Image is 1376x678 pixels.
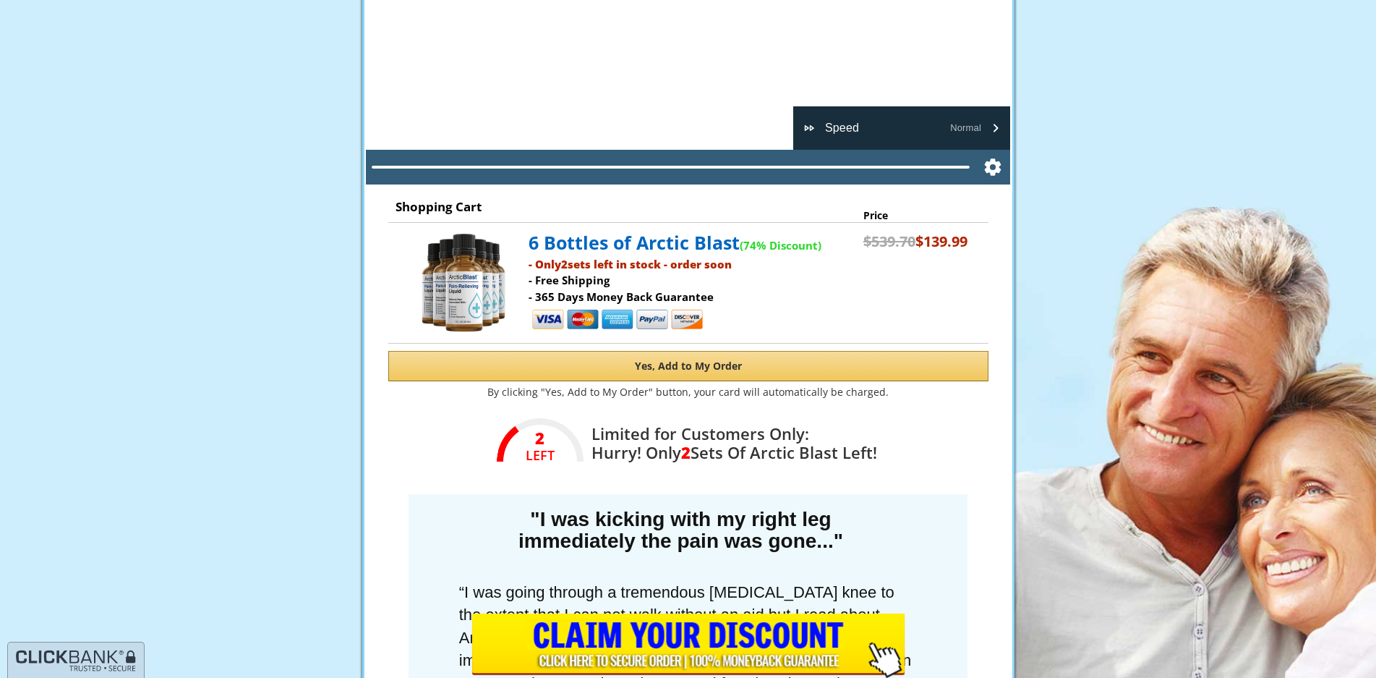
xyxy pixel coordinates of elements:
[635,359,742,373] span: Yes, Add to My Order
[529,256,856,273] p: - Only sets left in stock - order soon
[863,232,915,251] strike: $539.70
[396,199,981,215] p: Shopping Cart
[591,443,877,462] div: Hurry! Only Sets Of Arctic Blast Left!
[740,238,821,253] span: (74% Discount)
[529,230,856,256] p: 6 Bottles of Arctic Blast
[15,649,137,673] img: logo-tab-dark-blue-en.png
[529,272,856,289] p: - Free Shipping
[497,431,584,445] em: 2
[681,441,691,463] span: 2
[471,614,905,678] input: Submit Form
[863,208,967,223] p: Price
[825,119,859,137] span: Speed
[561,257,568,271] span: 2
[951,122,982,135] span: Normal
[863,232,967,253] p: $139.99
[793,112,1010,144] button: Playback speed
[410,230,518,336] img: prod image
[975,150,1010,185] button: Settings
[359,385,1017,399] p: By clicking "Yes, Add to My Order" button, your card will automatically be charged.
[529,289,856,305] p: - 365 Days Money Back Guarantee
[518,508,843,552] strong: "I was kicking with my right leg immediately the pain was gone..."
[388,351,988,381] button: Yes, Add to My Order
[497,448,584,462] div: LEFT
[531,308,704,334] img: payment.png
[581,421,877,462] div: Limited for Customers Only:
[793,106,1010,150] div: Settings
